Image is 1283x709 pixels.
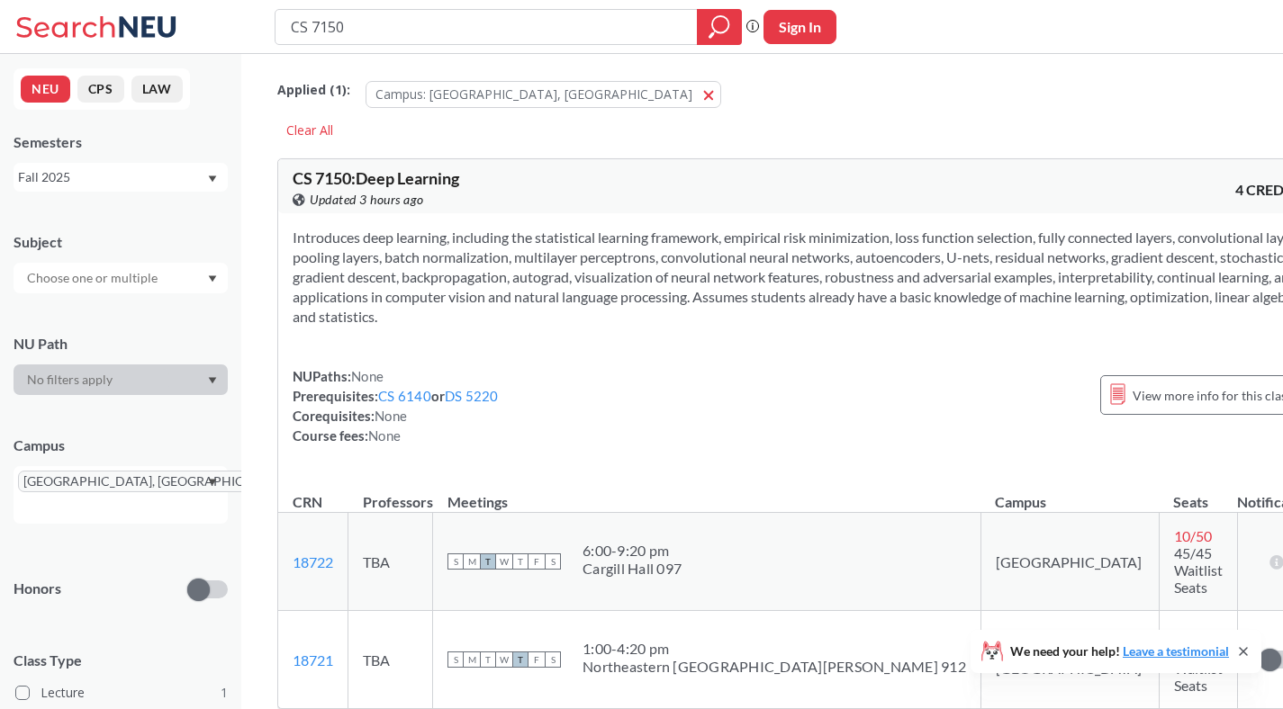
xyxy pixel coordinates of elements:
div: CRN [293,492,322,512]
svg: magnifying glass [709,14,730,40]
label: Lecture [15,681,228,705]
div: Dropdown arrow [14,364,228,395]
td: TBA [348,611,433,709]
div: Fall 2025 [18,167,206,187]
div: 1:00 - 4:20 pm [583,640,966,658]
span: T [480,553,496,570]
span: T [480,651,496,668]
svg: Dropdown arrow [208,479,217,486]
div: Northeastern [GEOGRAPHIC_DATA][PERSON_NAME] 912 [583,658,966,676]
th: Seats [1159,474,1237,513]
span: 2 / 15 [1174,625,1204,642]
span: [GEOGRAPHIC_DATA], [GEOGRAPHIC_DATA]X to remove pill [18,471,304,492]
button: NEU [21,76,70,103]
span: Class Type [14,651,228,670]
span: We need your help! [1010,645,1229,658]
a: CS 6140 [378,388,431,404]
span: CS 7150 : Deep Learning [293,168,459,188]
a: 18722 [293,553,333,570]
span: W [496,553,512,570]
span: F [529,651,545,668]
div: 6:00 - 9:20 pm [583,542,682,560]
span: Campus: [GEOGRAPHIC_DATA], [GEOGRAPHIC_DATA] [375,85,692,103]
span: Applied ( 1 ): [277,80,350,100]
svg: Dropdown arrow [208,175,217,183]
th: Meetings [433,474,981,513]
div: NU Path [14,334,228,354]
span: None [375,408,407,424]
div: Clear All [277,117,342,144]
div: Campus [14,435,228,455]
a: Leave a testimonial [1123,643,1229,659]
div: [GEOGRAPHIC_DATA], [GEOGRAPHIC_DATA]X to remove pillDropdown arrow [14,466,228,524]
button: Sign In [763,10,836,44]
div: Fall 2025Dropdown arrow [14,163,228,192]
span: 10 / 50 [1174,527,1212,544]
td: TBA [348,513,433,611]
th: Campus [980,474,1159,513]
th: Professors [348,474,433,513]
svg: Dropdown arrow [208,377,217,384]
span: Updated 3 hours ago [310,190,424,210]
svg: Dropdown arrow [208,275,217,283]
span: S [447,651,464,668]
span: None [351,368,384,384]
span: T [512,651,529,668]
div: Cargill Hall 097 [583,560,682,578]
span: 45/45 Waitlist Seats [1174,544,1223,596]
span: M [464,651,480,668]
span: S [545,553,561,570]
div: Dropdown arrow [14,263,228,293]
td: [GEOGRAPHIC_DATA], [GEOGRAPHIC_DATA] [980,611,1159,709]
div: Subject [14,232,228,252]
button: Campus: [GEOGRAPHIC_DATA], [GEOGRAPHIC_DATA] [366,81,721,108]
span: 1 [221,683,228,703]
span: M [464,553,480,570]
a: DS 5220 [445,388,499,404]
span: S [545,651,561,668]
p: Honors [14,579,61,599]
span: S [447,553,464,570]
div: Semesters [14,132,228,152]
span: W [496,651,512,668]
div: magnifying glass [697,9,742,45]
button: LAW [131,76,183,103]
div: NUPaths: Prerequisites: or Corequisites: Course fees: [293,366,499,445]
input: Class, professor, course number, "phrase" [289,12,684,42]
span: T [512,553,529,570]
span: None [368,427,401,444]
button: CPS [77,76,124,103]
a: 18721 [293,651,333,669]
td: [GEOGRAPHIC_DATA] [980,513,1159,611]
input: Choose one or multiple [18,267,169,289]
span: F [529,553,545,570]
